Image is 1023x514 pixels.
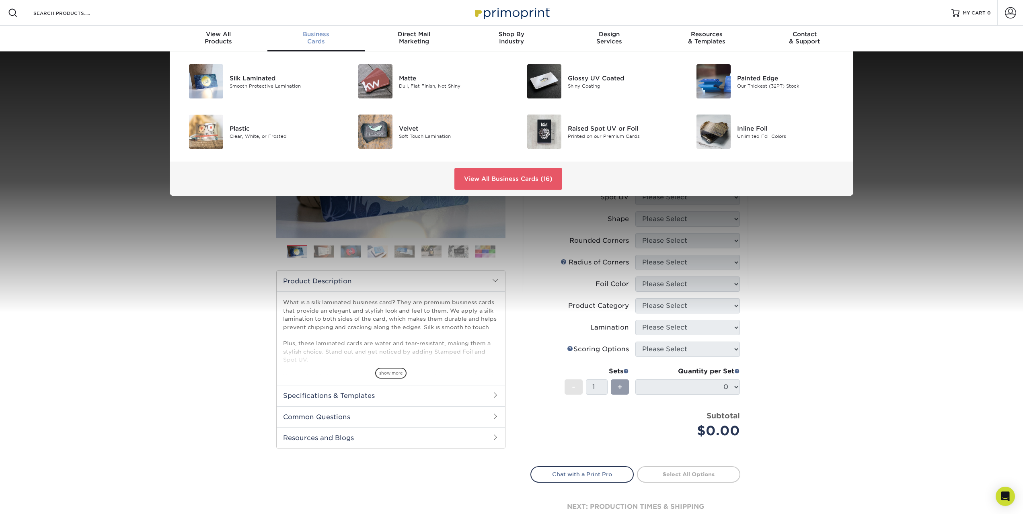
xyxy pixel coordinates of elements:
a: Raised Spot UV or Foil Business Cards Raised Spot UV or Foil Printed on our Premium Cards [518,111,675,152]
h2: Specifications & Templates [277,385,505,406]
h2: Resources and Blogs [277,427,505,448]
div: Industry [463,31,561,45]
div: Plastic [230,124,336,133]
span: + [617,381,622,393]
div: Raised Spot UV or Foil [568,124,674,133]
a: Resources& Templates [658,26,756,51]
div: $0.00 [641,421,740,440]
div: Our Thickest (32PT) Stock [737,82,844,89]
a: Contact& Support [756,26,853,51]
a: View AllProducts [170,26,267,51]
a: Chat with a Print Pro [530,466,634,482]
div: Services [560,31,658,45]
div: Glossy UV Coated [568,74,674,82]
div: Matte [399,74,505,82]
span: Business [267,31,365,38]
a: BusinessCards [267,26,365,51]
a: DesignServices [560,26,658,51]
div: Unlimited Foil Colors [737,133,844,139]
a: Direct MailMarketing [365,26,463,51]
span: Shop By [463,31,561,38]
div: Inline Foil [737,124,844,133]
img: Painted Edge Business Cards [696,64,731,98]
img: Plastic Business Cards [189,115,223,149]
a: View All Business Cards (16) [454,168,562,190]
div: Scoring Options [567,344,629,354]
a: Select All Options [637,466,740,482]
img: Raised Spot UV or Foil Business Cards [527,115,561,149]
a: Glossy UV Coated Business Cards Glossy UV Coated Shiny Coating [518,61,675,102]
a: Shop ByIndustry [463,26,561,51]
div: Marketing [365,31,463,45]
img: Inline Foil Business Cards [696,115,731,149]
span: Direct Mail [365,31,463,38]
span: View All [170,31,267,38]
div: Velvet [399,124,505,133]
span: Contact [756,31,853,38]
a: Inline Foil Business Cards Inline Foil Unlimited Foil Colors [687,111,844,152]
a: Plastic Business Cards Plastic Clear, White, or Frosted [179,111,337,152]
img: Velvet Business Cards [358,115,392,149]
div: Soft Touch Lamination [399,133,505,139]
div: Quantity per Set [635,367,740,376]
span: show more [375,368,407,379]
span: MY CART [963,10,986,16]
div: Clear, White, or Frosted [230,133,336,139]
span: Design [560,31,658,38]
h2: Common Questions [277,406,505,427]
div: Silk Laminated [230,74,336,82]
span: Resources [658,31,756,38]
span: - [572,381,575,393]
span: 0 [987,10,991,16]
div: Shiny Coating [568,82,674,89]
div: Sets [565,367,629,376]
img: Silk Laminated Business Cards [189,64,223,98]
img: Matte Business Cards [358,64,392,98]
img: Primoprint [471,4,552,21]
div: & Support [756,31,853,45]
a: Silk Laminated Business Cards Silk Laminated Smooth Protective Lamination [179,61,337,102]
strong: Subtotal [707,411,740,420]
a: Painted Edge Business Cards Painted Edge Our Thickest (32PT) Stock [687,61,844,102]
div: Printed on our Premium Cards [568,133,674,139]
div: & Templates [658,31,756,45]
div: Smooth Protective Lamination [230,82,336,89]
div: Open Intercom Messenger [996,487,1015,506]
img: Glossy UV Coated Business Cards [527,64,561,98]
input: SEARCH PRODUCTS..... [33,8,111,18]
div: Painted Edge [737,74,844,82]
div: Dull, Flat Finish, Not Shiny [399,82,505,89]
a: Matte Business Cards Matte Dull, Flat Finish, Not Shiny [349,61,506,102]
a: Velvet Business Cards Velvet Soft Touch Lamination [349,111,506,152]
div: Lamination [590,323,629,332]
div: Cards [267,31,365,45]
div: Products [170,31,267,45]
